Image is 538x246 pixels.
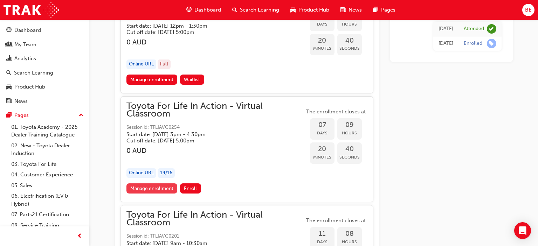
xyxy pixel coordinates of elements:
button: Pages [3,109,87,122]
span: 20 [310,145,334,153]
a: Manage enrollment [126,183,178,194]
span: The enrollment closes at [304,217,367,225]
span: 40 [337,145,362,153]
a: 08. Service Training [8,220,87,231]
a: Search Learning [3,66,87,79]
div: Product Hub [14,83,45,91]
span: BE [525,6,532,14]
div: Mon Mar 06 2023 01:00:00 GMT+1100 (Australian Eastern Daylight Time) [439,40,453,48]
span: guage-icon [6,27,12,34]
span: Dashboard [194,6,221,14]
div: Analytics [14,55,36,63]
span: Search Learning [240,6,279,14]
span: learningRecordVerb_ATTEND-icon [487,24,496,34]
span: The enrollment closes at [304,108,367,116]
span: up-icon [79,111,84,120]
span: Toyota For Life In Action - Virtual Classroom [126,102,304,118]
a: Dashboard [3,24,87,37]
button: Toyota For Life In Action - Virtual ClassroomSession id: TFLIAVC0254Start date: [DATE] 3pm - 4:30... [126,102,367,196]
a: My Team [3,38,87,51]
button: DashboardMy TeamAnalyticsSearch LearningProduct HubNews [3,22,87,109]
span: Toyota For Life In Action - Virtual Classroom [126,211,304,227]
div: Search Learning [14,69,53,77]
div: My Team [14,41,36,49]
div: News [14,97,28,105]
a: Analytics [3,52,87,65]
button: Enroll [180,183,201,194]
span: Pages [381,6,395,14]
button: BE [522,4,534,16]
a: 04. Customer Experience [8,169,87,180]
span: Days [310,20,334,28]
a: 03. Toyota For Life [8,159,87,170]
a: search-iconSearch Learning [227,3,285,17]
span: Waitlist [184,77,200,83]
div: Attended [464,26,484,32]
a: guage-iconDashboard [181,3,227,17]
span: 11 [310,230,334,238]
span: Hours [337,238,362,246]
span: Enroll [184,185,197,191]
span: car-icon [290,6,296,14]
span: news-icon [6,98,12,105]
span: Minutes [310,153,334,161]
div: Enrolled [464,40,482,47]
div: Tue Apr 18 2023 00:00:00 GMT+1000 (Australian Eastern Standard Time) [439,25,453,33]
span: Hours [337,129,362,137]
div: Online URL [126,59,156,69]
span: search-icon [6,70,11,76]
a: 05. Sales [8,180,87,191]
span: guage-icon [186,6,192,14]
span: search-icon [232,6,237,14]
span: Seconds [337,44,362,52]
h5: Start date: [DATE] 12pm - 1:30pm [126,23,293,29]
img: Trak [4,2,59,18]
a: 02. New - Toyota Dealer Induction [8,140,87,159]
span: News [349,6,362,14]
div: Full [158,59,171,69]
a: 07. Parts21 Certification [8,209,87,220]
div: Open Intercom Messenger [514,222,531,239]
span: chart-icon [6,56,12,62]
span: Product Hub [298,6,329,14]
span: Days [310,129,334,137]
a: 06. Electrification (EV & Hybrid) [8,191,87,209]
span: 20 [310,37,334,45]
span: Minutes [310,44,334,52]
h5: Start date: [DATE] 3pm - 4:30pm [126,131,293,138]
span: news-icon [340,6,346,14]
span: Hours [337,20,362,28]
span: car-icon [6,84,12,90]
a: news-iconNews [335,3,367,17]
span: 09 [337,121,362,129]
span: Session id: TFLIAVC0201 [126,232,304,240]
h3: 0 AUD [126,147,304,155]
a: car-iconProduct Hub [285,3,335,17]
span: pages-icon [373,6,378,14]
span: people-icon [6,42,12,48]
a: 01. Toyota Academy - 2025 Dealer Training Catalogue [8,122,87,140]
span: learningRecordVerb_ENROLL-icon [487,39,496,48]
div: Dashboard [14,26,41,34]
h3: 0 AUD [126,38,304,46]
span: Seconds [337,153,362,161]
span: 07 [310,121,334,129]
a: pages-iconPages [367,3,401,17]
span: prev-icon [77,232,82,241]
h5: Cut off date: [DATE] 5:00pm [126,29,293,35]
h5: Cut off date: [DATE] 5:00pm [126,138,293,144]
span: pages-icon [6,112,12,119]
a: Manage enrollment [126,75,178,85]
span: 08 [337,230,362,238]
span: 40 [337,37,362,45]
div: Pages [14,111,29,119]
a: News [3,95,87,108]
div: 14 / 16 [158,168,175,178]
button: Waitlist [180,75,204,85]
span: Days [310,238,334,246]
a: Product Hub [3,80,87,93]
div: Online URL [126,168,156,178]
span: Session id: TFLIAVC0254 [126,124,304,132]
